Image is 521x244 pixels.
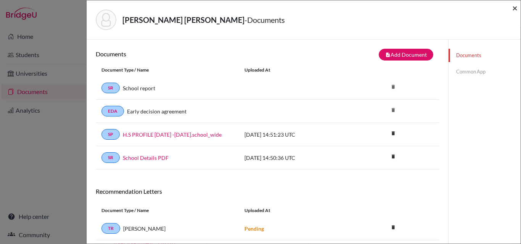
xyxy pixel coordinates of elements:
a: delete [388,223,399,233]
button: note_addAdd Document [379,49,433,61]
div: Uploaded at [239,207,353,214]
span: × [512,2,518,13]
h6: Documents [96,50,267,57]
i: delete [388,128,399,139]
i: delete [388,81,399,92]
a: TR [101,223,120,234]
a: EDA [101,106,124,116]
a: SP [101,129,120,140]
h6: Recommendation Letters [96,188,439,195]
div: Document Type / Name [96,67,239,73]
a: delete [388,152,399,162]
i: delete [388,104,399,116]
a: Documents [449,49,521,62]
strong: Pending [244,225,264,232]
button: Close [512,3,518,13]
a: delete [388,129,399,139]
div: [DATE] 14:50:36 UTC [239,154,353,162]
i: note_add [385,52,391,57]
a: SR [101,83,120,93]
a: SR [101,152,120,163]
a: Common App [449,65,521,78]
div: Uploaded at [239,67,353,73]
span: - Documents [244,15,285,24]
i: delete [388,222,399,233]
a: School report [123,84,155,92]
a: School Details PDF [123,154,169,162]
div: [DATE] 14:51:23 UTC [239,131,353,139]
i: delete [388,151,399,162]
a: H.S PROFILE [DATE] -[DATE].school_wide [123,131,222,139]
strong: [PERSON_NAME] [PERSON_NAME] [122,15,244,24]
a: Early decision agreement [127,107,187,115]
span: [PERSON_NAME] [123,225,166,233]
div: Document Type / Name [96,207,239,214]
